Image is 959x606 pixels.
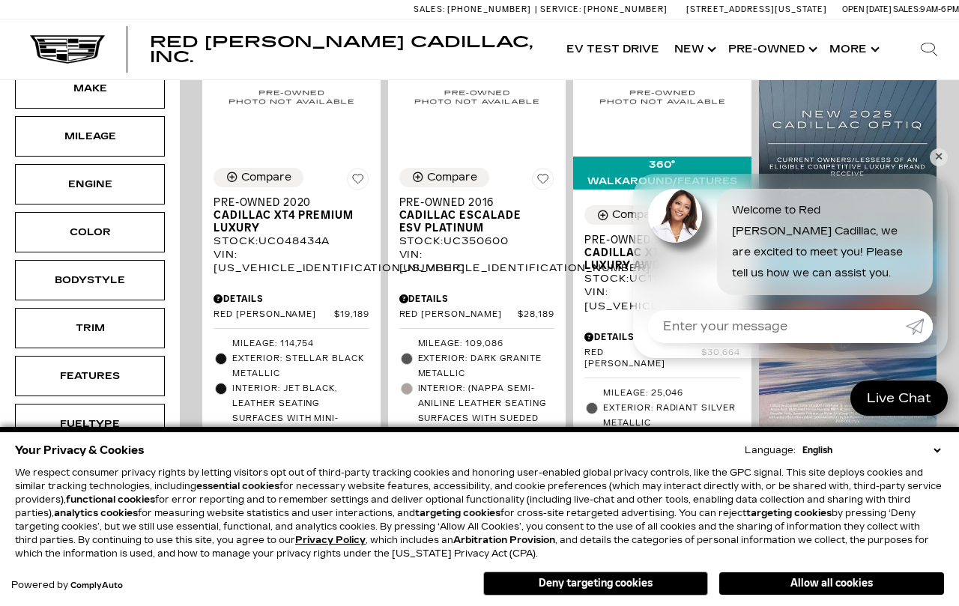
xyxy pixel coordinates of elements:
[850,381,948,416] a: Live Chat
[717,189,933,295] div: Welcome to Red [PERSON_NAME] Cadillac, we are excited to meet you! Please tell us how we can assi...
[214,234,369,248] div: Stock : UC048434A
[518,309,554,321] span: $28,189
[899,19,959,79] div: Search
[232,381,369,441] span: Interior: Jet Black, Leather seating surfaces with mini-perforated inserts
[52,224,127,240] div: Color
[859,390,939,407] span: Live Chat
[686,4,827,14] a: [STREET_ADDRESS][US_STATE]
[214,209,358,234] span: Cadillac XT4 Premium Luxury
[573,157,751,190] div: 360° WalkAround/Features
[920,4,959,14] span: 9 AM-6 PM
[52,128,127,145] div: Mileage
[52,368,127,384] div: Features
[559,19,667,79] a: EV Test Drive
[584,272,740,285] div: Stock : UC116347A
[15,260,165,300] div: BodystyleBodystyle
[667,19,721,79] a: New
[399,168,489,187] button: Compare Vehicle
[584,246,729,272] span: Cadillac XT5 Premium Luxury AWD
[52,320,127,336] div: Trim
[214,196,369,234] a: Pre-Owned 2020Cadillac XT4 Premium Luxury
[214,309,334,321] span: Red [PERSON_NAME]
[399,292,555,306] div: Pricing Details - Pre-Owned 2016 Cadillac Escalade ESV Platinum
[52,272,127,288] div: Bodystyle
[746,508,832,518] strong: targeting cookies
[584,330,740,344] div: Pricing Details - Pre-Owned 2018 Cadillac XT5 Premium Luxury AWD
[906,310,933,343] a: Submit
[15,116,165,157] div: MileageMileage
[214,168,303,187] button: Compare Vehicle
[70,581,123,590] a: ComplyAuto
[15,212,165,252] div: ColorColor
[427,171,477,184] div: Compare
[214,309,369,321] a: Red [PERSON_NAME] $19,189
[241,171,291,184] div: Compare
[648,189,702,243] img: Agent profile photo
[15,440,145,461] span: Your Privacy & Cookies
[584,285,740,312] div: VIN: [US_VEHICLE_IDENTIFICATION_NUMBER]
[399,196,555,234] a: Pre-Owned 2016Cadillac Escalade ESV Platinum
[721,19,822,79] a: Pre-Owned
[214,336,369,351] li: Mileage: 114,754
[52,416,127,432] div: Fueltype
[399,309,555,321] a: Red [PERSON_NAME] $28,189
[584,386,740,401] li: Mileage: 25,046
[347,168,369,196] button: Save Vehicle
[66,494,155,505] strong: functional cookies
[418,381,555,486] span: Interior: (Nappa Semi-Aniline leather seating surfaces with sueded inserts, first and second row ...
[214,196,358,209] span: Pre-Owned 2020
[15,164,165,204] div: EngineEngine
[447,4,531,14] span: [PHONE_NUMBER]
[415,508,500,518] strong: targeting cookies
[418,351,555,381] span: Exterior: DARK GRANITE METALLIC
[11,581,123,590] div: Powered by
[196,481,279,491] strong: essential cookies
[414,4,445,14] span: Sales:
[150,33,533,66] span: Red [PERSON_NAME] Cadillac, Inc.
[399,209,544,234] span: Cadillac Escalade ESV Platinum
[612,208,662,222] div: Compare
[453,535,555,545] strong: Arbitration Provision
[584,234,729,246] span: Pre-Owned 2018
[295,535,366,545] u: Privacy Policy
[648,310,906,343] input: Enter your message
[15,308,165,348] div: TrimTrim
[584,348,701,370] span: Red [PERSON_NAME]
[584,234,740,272] a: Pre-Owned 2018Cadillac XT5 Premium Luxury AWD
[745,446,796,455] div: Language:
[584,4,668,14] span: [PHONE_NUMBER]
[483,572,708,596] button: Deny targeting cookies
[842,4,892,14] span: Open [DATE]
[399,248,555,275] div: VIN: [US_VEHICLE_IDENTIFICATION_NUMBER]
[214,292,369,306] div: Pricing Details - Pre-Owned 2020 Cadillac XT4 Premium Luxury
[540,4,581,14] span: Service:
[414,5,535,13] a: Sales: [PHONE_NUMBER]
[30,35,105,64] img: Cadillac Dark Logo with Cadillac White Text
[15,466,944,560] p: We respect consumer privacy rights by letting visitors opt out of third-party tracking cookies an...
[150,34,544,64] a: Red [PERSON_NAME] Cadillac, Inc.
[52,176,127,193] div: Engine
[399,336,555,351] li: Mileage: 109,086
[535,5,671,13] a: Service: [PHONE_NUMBER]
[15,68,165,109] div: MakeMake
[15,404,165,444] div: FueltypeFueltype
[334,309,369,321] span: $19,189
[893,4,920,14] span: Sales:
[52,80,127,97] div: Make
[232,351,369,381] span: Exterior: Stellar Black Metallic
[214,37,369,157] img: 2020 Cadillac XT4 Premium Luxury
[532,168,554,196] button: Save Vehicle
[399,234,555,248] div: Stock : UC350600
[584,348,740,370] a: Red [PERSON_NAME] $30,664
[822,19,884,79] button: More
[399,196,544,209] span: Pre-Owned 2016
[584,37,740,157] img: 2018 Cadillac XT5 Premium Luxury AWD
[399,37,555,157] img: 2016 Cadillac Escalade ESV Platinum
[603,401,740,431] span: Exterior: RADIANT SILVER METALLIC
[15,356,165,396] div: FeaturesFeatures
[399,309,518,321] span: Red [PERSON_NAME]
[214,248,369,275] div: VIN: [US_VEHICLE_IDENTIFICATION_NUMBER]
[719,572,944,595] button: Allow all cookies
[799,443,944,457] select: Language Select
